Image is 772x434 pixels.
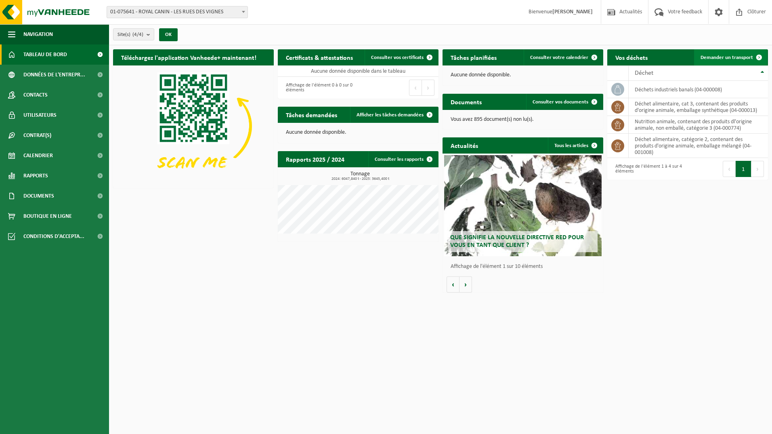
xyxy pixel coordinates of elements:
td: nutrition animale, contenant des produits dl'origine animale, non emballé, catégorie 3 (04-000774) [629,116,768,134]
td: déchets industriels banals (04-000008) [629,81,768,98]
button: Previous [409,80,422,96]
span: Utilisateurs [23,105,57,125]
span: Consulter vos documents [533,99,588,105]
td: Aucune donnée disponible dans le tableau [278,65,438,77]
span: 2024: 6047,840 t - 2025: 3645,400 t [282,177,438,181]
button: Next [751,161,764,177]
span: Calendrier [23,145,53,166]
span: Tableau de bord [23,44,67,65]
a: Consulter vos documents [526,94,602,110]
h3: Tonnage [282,171,438,181]
h2: Actualités [443,137,486,153]
button: Site(s)(4/4) [113,28,154,40]
h2: Certificats & attestations [278,49,361,65]
h2: Documents [443,94,490,110]
button: Next [422,80,434,96]
td: déchet alimentaire, catégorie 2, contenant des produits d'origine animale, emballage mélangé (04-... [629,134,768,158]
span: Données de l'entrepr... [23,65,85,85]
a: Consulter votre calendrier [524,49,602,65]
a: Tous les articles [548,137,602,154]
span: Boutique en ligne [23,206,72,226]
button: 1 [736,161,751,177]
p: Aucune donnée disponible. [286,130,430,135]
span: Contrat(s) [23,125,51,145]
h2: Téléchargez l'application Vanheede+ maintenant! [113,49,264,65]
a: Que signifie la nouvelle directive RED pour vous en tant que client ? [444,155,602,256]
button: Vorige [447,276,459,293]
a: Demander un transport [694,49,767,65]
img: Download de VHEPlus App [113,65,274,186]
h2: Tâches demandées [278,107,345,122]
div: Affichage de l'élément 1 à 4 sur 4 éléments [611,160,684,178]
span: Déchet [635,70,653,76]
count: (4/4) [132,32,143,37]
p: Affichage de l'élément 1 sur 10 éléments [451,264,599,270]
span: Site(s) [117,29,143,41]
p: Vous avez 895 document(s) non lu(s). [451,117,595,122]
p: Aucune donnée disponible. [451,72,595,78]
span: Contacts [23,85,48,105]
h2: Vos déchets [607,49,656,65]
span: Que signifie la nouvelle directive RED pour vous en tant que client ? [450,234,584,249]
h2: Rapports 2025 / 2024 [278,151,352,167]
button: OK [159,28,178,41]
span: Demander un transport [701,55,753,60]
a: Consulter les rapports [368,151,438,167]
span: Navigation [23,24,53,44]
span: Rapports [23,166,48,186]
a: Afficher les tâches demandées [350,107,438,123]
span: 01-075641 - ROYAL CANIN - LES RUES DES VIGNES [107,6,248,18]
span: Afficher les tâches demandées [357,112,424,118]
span: Documents [23,186,54,206]
td: déchet alimentaire, cat 3, contenant des produits d'origine animale, emballage synthétique (04-00... [629,98,768,116]
button: Previous [723,161,736,177]
button: Volgende [459,276,472,293]
span: Conditions d'accepta... [23,226,84,246]
span: Consulter votre calendrier [530,55,588,60]
h2: Tâches planifiées [443,49,505,65]
span: Consulter vos certificats [371,55,424,60]
a: Consulter vos certificats [365,49,438,65]
strong: [PERSON_NAME] [552,9,593,15]
div: Affichage de l'élément 0 à 0 sur 0 éléments [282,79,354,97]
